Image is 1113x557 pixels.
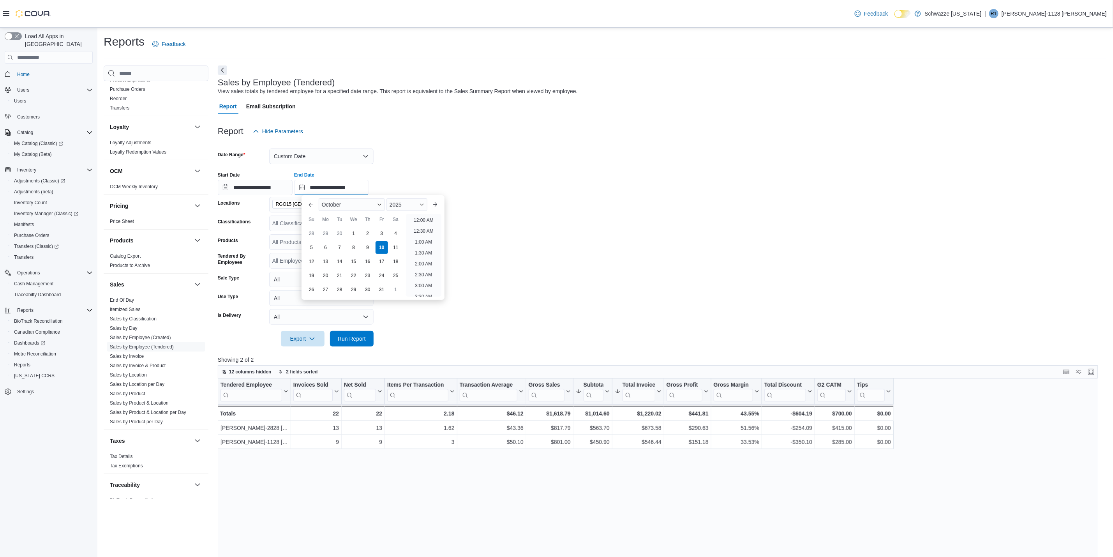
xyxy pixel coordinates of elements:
[984,9,986,18] p: |
[14,165,93,175] span: Inventory
[14,306,93,315] span: Reports
[319,255,332,268] div: day-13
[17,307,34,313] span: Reports
[110,140,152,145] a: Loyalty Adjustments
[193,201,202,210] button: Pricing
[110,307,141,312] a: Itemized Sales
[764,382,812,401] button: Total Discount
[14,373,55,379] span: [US_STATE] CCRS
[319,283,332,296] div: day-27
[110,253,141,259] a: Catalog Export
[376,269,388,282] div: day-24
[333,241,346,254] div: day-7
[14,200,47,206] span: Inventory Count
[14,151,52,157] span: My Catalog (Beta)
[362,283,374,296] div: day-30
[667,382,702,401] div: Gross Profit
[14,351,56,357] span: Metrc Reconciliation
[275,367,321,377] button: 2 fields sorted
[11,360,34,370] a: Reports
[14,268,43,278] button: Operations
[8,278,96,289] button: Cash Management
[5,65,93,417] nav: Complex example
[362,227,374,240] div: day-2
[11,187,56,196] a: Adjustments (beta)
[110,149,166,155] a: Loyalty Redemption Values
[218,237,238,244] label: Products
[14,85,32,95] button: Users
[8,338,96,348] a: Dashboards
[110,419,163,424] a: Sales by Product per Day
[14,232,49,239] span: Purchase Orders
[110,202,191,210] button: Pricing
[459,382,523,401] button: Transaction Average
[110,382,164,387] a: Sales by Location per Day
[17,167,36,173] span: Inventory
[8,241,96,252] a: Transfers (Classic)
[110,86,145,92] span: Purchase Orders
[376,241,388,254] div: day-10
[110,363,166,368] a: Sales by Invoice & Product
[623,382,655,401] div: Total Invoiced
[390,269,402,282] div: day-25
[11,176,93,186] span: Adjustments (Classic)
[14,189,53,195] span: Adjustments (beta)
[8,359,96,370] button: Reports
[386,198,427,211] div: Button. Open the year selector. 2025 is currently selected.
[218,294,238,300] label: Use Type
[817,382,846,389] div: G2 CATM
[269,149,374,164] button: Custom Date
[8,197,96,208] button: Inventory Count
[412,281,435,290] li: 3:00 AM
[11,209,93,218] span: Inventory Manager (Classic)
[8,348,96,359] button: Metrc Reconciliation
[305,283,318,296] div: day-26
[14,221,34,228] span: Manifests
[110,454,133,459] a: Tax Details
[390,283,402,296] div: day-1
[429,198,441,211] button: Next month
[14,254,34,260] span: Transfers
[11,290,64,299] a: Traceabilty Dashboard
[390,255,402,268] div: day-18
[110,481,140,489] h3: Traceability
[104,182,208,195] div: OCM
[14,69,93,79] span: Home
[14,210,78,217] span: Inventory Manager (Classic)
[2,68,96,80] button: Home
[17,114,40,120] span: Customers
[11,253,93,262] span: Transfers
[220,382,282,389] div: Tendered Employee
[14,329,60,335] span: Canadian Compliance
[362,241,374,254] div: day-9
[14,306,37,315] button: Reports
[110,297,134,303] a: End Of Day
[110,410,186,415] a: Sales by Product & Location per Day
[817,382,852,401] button: G2 CATM
[22,32,93,48] span: Load All Apps in [GEOGRAPHIC_DATA]
[110,391,145,396] a: Sales by Product
[193,280,202,289] button: Sales
[218,172,240,178] label: Start Date
[11,231,93,240] span: Purchase Orders
[817,382,846,401] div: G2 CATM
[281,331,325,347] button: Export
[412,259,435,269] li: 2:00 AM
[14,140,63,147] span: My Catalog (Classic)
[14,112,43,122] a: Customers
[218,127,243,136] h3: Report
[11,150,93,159] span: My Catalog (Beta)
[412,248,435,258] li: 1:30 AM
[333,283,346,296] div: day-28
[387,382,448,389] div: Items Per Transaction
[852,6,891,21] a: Feedback
[713,382,753,401] div: Gross Margin
[11,360,93,370] span: Reports
[1087,367,1096,377] button: Enter fullscreen
[193,436,202,446] button: Taxes
[286,369,317,375] span: 2 fields sorted
[193,122,202,132] button: Loyalty
[411,216,437,225] li: 12:00 AM
[110,481,191,489] button: Traceability
[344,382,382,401] button: Net Sold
